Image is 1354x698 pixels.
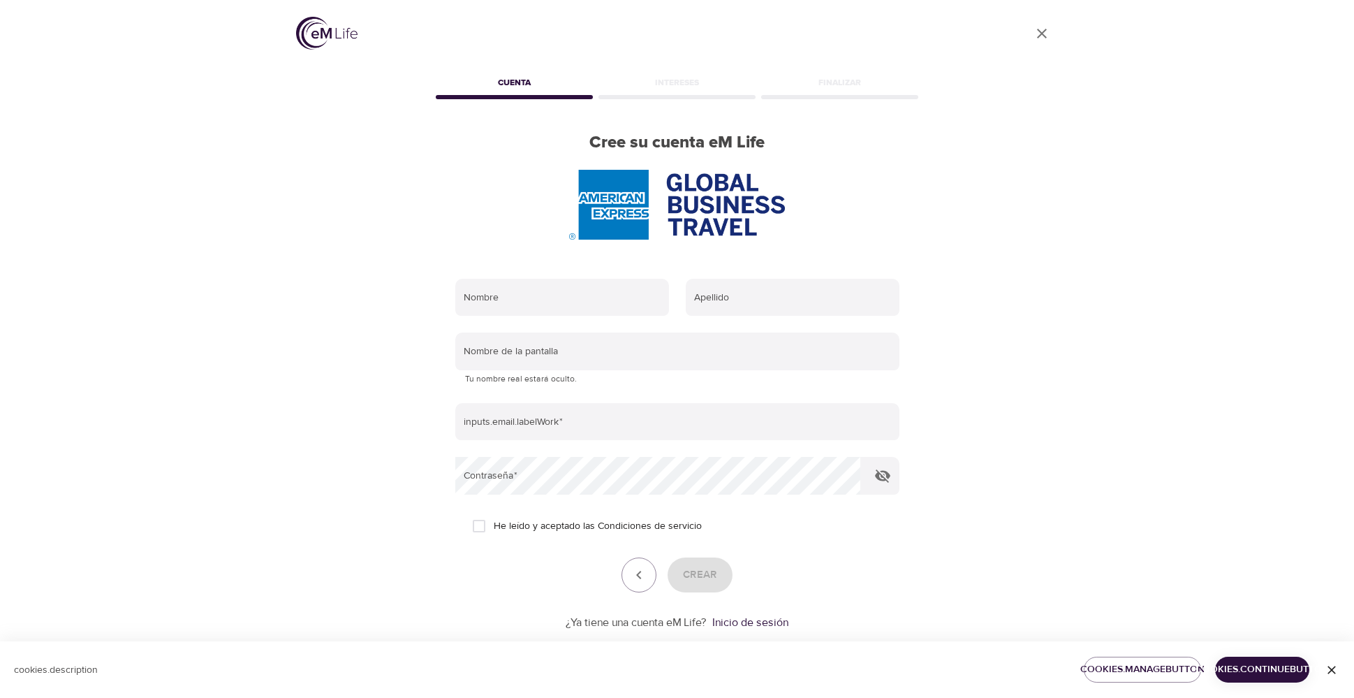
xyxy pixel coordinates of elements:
[598,519,702,534] a: Condiciones de servicio
[569,170,784,240] img: AmEx%20GBT%20logo.png
[465,372,890,386] p: Tu nombre real estará oculto.
[566,615,707,631] p: ¿Ya tiene una cuenta eM Life?
[1084,657,1201,683] button: cookies.manageButton
[1025,17,1059,50] a: close
[296,17,358,50] img: logo
[1215,657,1309,683] button: cookies.continueButton
[712,616,788,630] a: Inicio de sesión
[494,519,702,534] span: He leído y aceptado las
[1095,661,1190,678] span: cookies.manageButton
[433,133,922,153] h2: Cree su cuenta eM Life
[1226,661,1298,678] span: cookies.continueButton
